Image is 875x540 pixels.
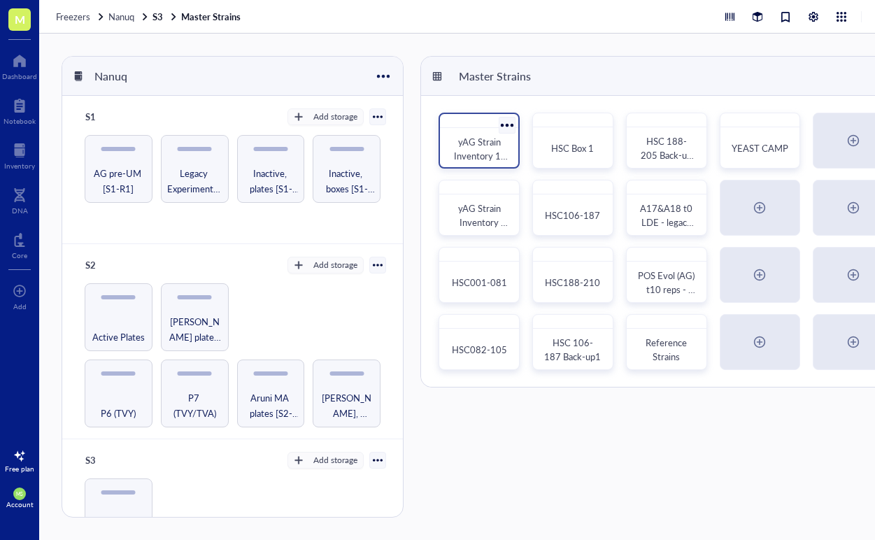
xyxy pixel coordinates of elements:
div: DNA [12,206,28,215]
span: A17&A18 t0 LDE - legacy EE [640,201,695,243]
span: P6 (TVY) [101,406,136,421]
span: P7 (TVY/TVA) [167,390,222,421]
a: Notebook [3,94,36,125]
span: HSC Box 1 [551,141,594,155]
div: Dashboard [2,72,37,80]
div: S2 [79,255,163,275]
span: HSC082-105 [452,343,507,356]
span: AG pre-UM [S1-R1] [91,166,146,197]
button: Add storage [287,452,364,469]
div: Nanuq [88,64,172,88]
span: Aruni MA plates [S2-R1] [243,390,299,421]
span: Legacy Experimental Evolution [S1-R2] [167,166,222,197]
div: Free plan [5,464,34,473]
span: Inactive, plates [S1-R3] [243,166,299,197]
span: Nanuq [108,10,134,23]
a: Freezers [56,10,106,23]
div: Add storage [313,454,357,467]
div: Inventory [4,162,35,170]
div: Account [6,500,34,509]
div: Add storage [313,259,357,271]
span: [PERSON_NAME], [PERSON_NAME] & [PERSON_NAME] boxes [S2-R2] [319,390,374,421]
span: MS [16,491,22,497]
span: M [15,10,25,28]
span: HSC 106-187 Back-up1 [544,336,601,363]
span: Reference Strains [646,336,689,363]
span: yAG Strain Inventory 1-100 [454,135,508,176]
span: [PERSON_NAME] plates [S2-R5] [167,314,222,345]
a: S3Master Strains [152,10,243,23]
div: S3 [79,450,163,470]
span: HSC001-081 [452,276,507,289]
span: yAG Strain Inventory 101-193 [458,201,508,243]
span: HSC188-210 [545,276,600,289]
a: Core [12,229,27,260]
div: Add [13,302,27,311]
div: Add storage [313,111,357,123]
span: Freezers [56,10,90,23]
a: DNA [12,184,28,215]
a: Nanuq [108,10,150,23]
span: Active Plates [92,329,145,345]
button: Add storage [287,108,364,125]
span: HSC 188-205 Back-up 1 [641,134,694,176]
a: Inventory [4,139,35,170]
span: Inactive, boxes [S1-R4] [319,166,374,197]
a: Dashboard [2,50,37,80]
div: Master Strains [453,64,537,88]
span: YEAST CAMP [732,141,788,155]
span: POS Evol (AG) t10 reps - throw out [638,269,697,310]
div: Core [12,251,27,260]
button: Add storage [287,257,364,273]
div: Notebook [3,117,36,125]
span: HSC106-187 [545,208,600,222]
div: S1 [79,107,163,127]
